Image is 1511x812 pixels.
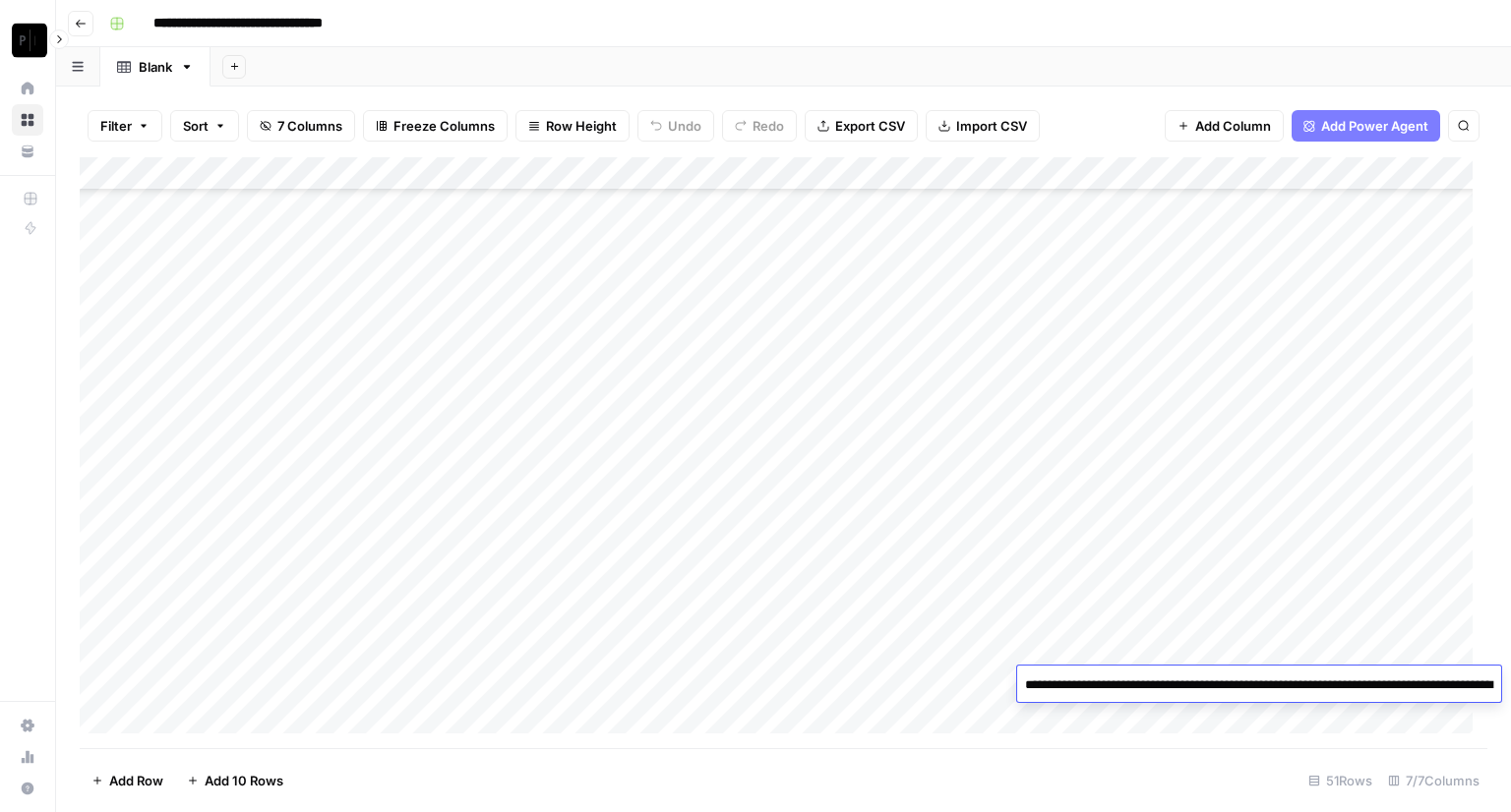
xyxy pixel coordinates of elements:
button: Help + Support [12,773,43,804]
a: Home [12,73,43,104]
button: Workspace: Paragon Intel - Copyediting [12,16,43,65]
button: Redo [722,110,797,142]
span: Add Row [109,771,163,790]
button: Row Height [515,110,630,142]
div: 51 Rows [1300,765,1380,796]
img: Paragon Intel - Copyediting Logo [12,23,47,58]
span: Add 10 Rows [205,771,283,790]
button: Add Column [1165,110,1284,142]
span: Freeze Columns [393,116,495,136]
button: Sort [170,110,239,142]
a: Usage [12,741,43,773]
span: Filter [100,116,132,136]
button: 7 Columns [247,110,355,142]
button: Import CSV [926,110,1040,142]
a: Your Data [12,136,43,167]
button: Filter [88,110,162,142]
button: Export CSV [805,110,918,142]
a: Settings [12,710,43,741]
button: Freeze Columns [363,110,508,142]
span: Row Height [546,116,617,136]
span: Add Power Agent [1321,116,1428,136]
button: Undo [637,110,714,142]
span: 7 Columns [277,116,342,136]
span: Undo [668,116,701,136]
span: Sort [183,116,209,136]
span: Add Column [1195,116,1271,136]
button: Add Power Agent [1292,110,1440,142]
a: Blank [100,47,211,87]
span: Export CSV [835,116,905,136]
div: Blank [139,57,172,77]
div: 7/7 Columns [1380,765,1487,796]
button: Add 10 Rows [175,765,295,796]
span: Redo [753,116,784,136]
a: Browse [12,104,43,136]
span: Import CSV [956,116,1027,136]
button: Add Row [80,765,175,796]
